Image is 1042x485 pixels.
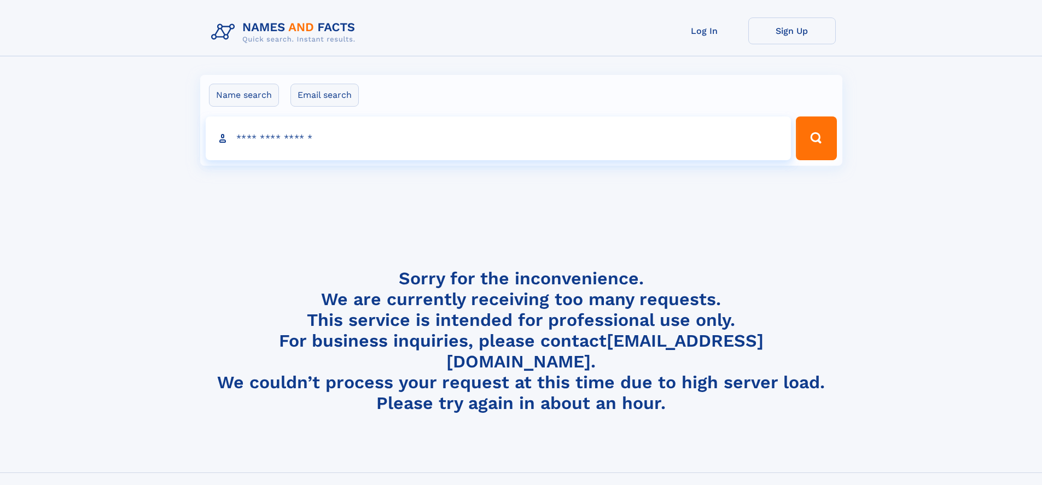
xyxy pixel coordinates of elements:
[661,17,748,44] a: Log In
[446,330,764,372] a: [EMAIL_ADDRESS][DOMAIN_NAME]
[748,17,836,44] a: Sign Up
[207,268,836,414] h4: Sorry for the inconvenience. We are currently receiving too many requests. This service is intend...
[209,84,279,107] label: Name search
[206,116,791,160] input: search input
[796,116,836,160] button: Search Button
[290,84,359,107] label: Email search
[207,17,364,47] img: Logo Names and Facts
